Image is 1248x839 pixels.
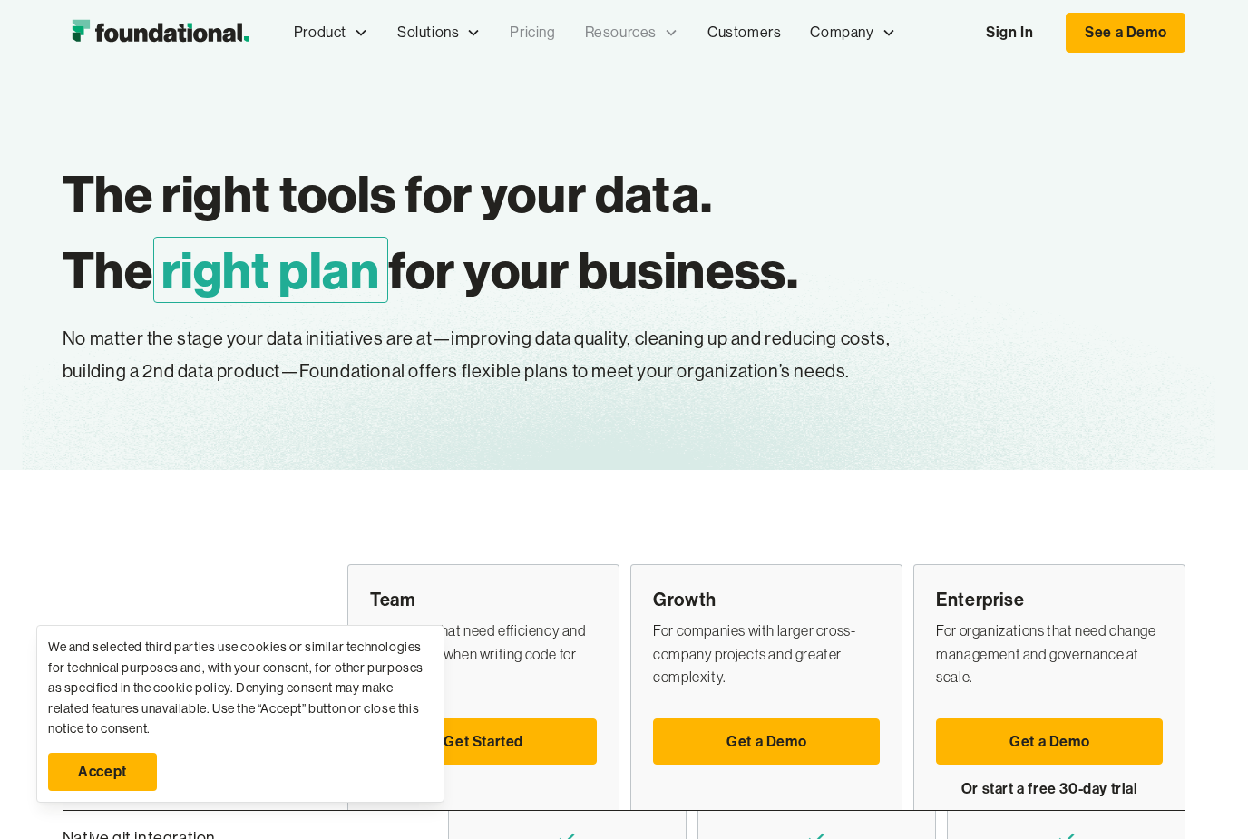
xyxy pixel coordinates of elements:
a: See a Demo [1066,13,1185,53]
div: Solutions [397,21,459,44]
div: Company [795,3,910,63]
div: Resources [585,21,657,44]
div: Company [810,21,873,44]
a: Or start a free 30-day trial [936,766,1163,812]
span: right plan [153,237,388,303]
div: Team [370,587,597,612]
a: Customers [693,3,795,63]
div: For teams that need efficiency and confidence when writing code for data. [370,619,597,689]
iframe: Chat Widget [1157,752,1248,839]
a: Sign In [968,14,1051,52]
div: We and selected third parties use cookies or similar technologies for technical purposes and, wit... [48,637,433,738]
div: Product [294,21,346,44]
a: Get a Demo [653,718,880,766]
div: Enterprise [936,587,1163,612]
a: Accept [48,753,157,791]
h1: The right tools for your data. The for your business. [63,156,1055,308]
div: Solutions [383,3,495,63]
div: For organizations that need change management and governance at scale. [936,619,1163,689]
a: Get Started [370,718,597,766]
p: No matter the stage your data initiatives are at—improving data quality, cleaning up and reducing... [63,323,991,388]
a: home [63,15,258,51]
a: Get a Demo [936,718,1163,766]
a: Pricing [495,3,570,63]
div: For companies with larger cross-company projects and greater complexity. [653,619,880,689]
div: Growth [653,587,880,612]
div: Resources [570,3,693,63]
div: Product [279,3,383,63]
img: Foundational Logo [63,15,258,51]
